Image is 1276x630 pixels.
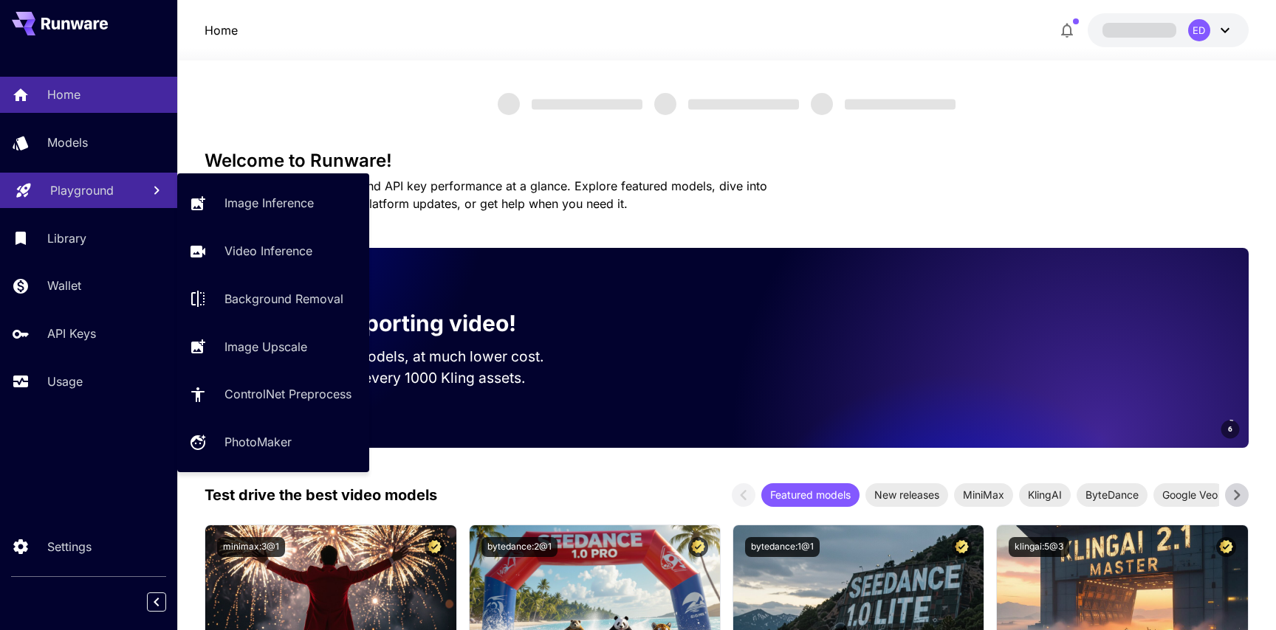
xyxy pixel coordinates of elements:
p: ControlNet Preprocess [224,385,351,403]
p: Image Upscale [224,338,307,356]
p: Models [47,134,88,151]
button: Certified Model – Vetted for best performance and includes a commercial license. [425,537,445,557]
h3: Welcome to Runware! [205,150,1249,171]
button: Certified Model – Vetted for best performance and includes a commercial license. [1216,537,1236,557]
a: PhotoMaker [177,424,369,460]
p: Now supporting video! [270,307,516,340]
button: Collapse sidebar [147,592,166,612]
p: Playground [50,181,114,199]
span: KlingAI [1019,487,1071,502]
a: Background Removal [177,281,369,317]
p: Test drive the best video models [205,484,437,506]
div: ED [1188,19,1210,41]
p: Run the best video models, at much lower cost. [228,346,572,367]
button: Certified Model – Vetted for best performance and includes a commercial license. [952,537,972,557]
div: Collapse sidebar [158,589,177,615]
p: Image Inference [224,194,314,212]
p: API Keys [47,325,96,342]
span: MiniMax [954,487,1013,502]
nav: breadcrumb [205,21,238,39]
button: minimax:3@1 [217,537,285,557]
button: Certified Model – Vetted for best performance and includes a commercial license. [688,537,708,557]
p: Home [47,86,80,103]
p: PhotoMaker [224,433,292,451]
span: ByteDance [1077,487,1148,502]
a: Video Inference [177,233,369,269]
span: Check out your usage stats and API key performance at a glance. Explore featured models, dive int... [205,179,767,211]
span: Google Veo [1153,487,1227,502]
p: Background Removal [224,290,343,308]
span: New releases [865,487,948,502]
p: Library [47,229,86,247]
p: Wallet [47,277,81,294]
a: Image Upscale [177,328,369,364]
button: klingai:5@3 [1009,537,1069,557]
p: Save up to $500 for every 1000 Kling assets. [228,367,572,389]
a: ControlNet Preprocess [177,376,369,412]
button: bytedance:2@1 [481,537,558,557]
span: Featured models [761,487,860,502]
p: Settings [47,538,92,555]
span: 6 [1228,423,1232,435]
p: Video Inference [224,242,312,260]
button: bytedance:1@1 [745,537,820,557]
p: Home [205,21,238,39]
a: Image Inference [177,185,369,221]
p: Usage [47,373,83,390]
